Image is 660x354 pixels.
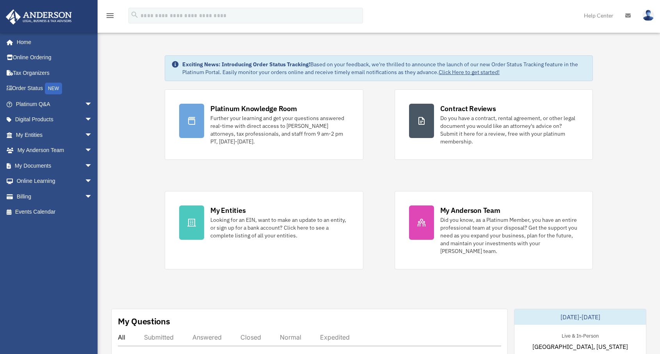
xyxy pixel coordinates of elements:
span: arrow_drop_down [85,173,100,189]
a: Contract Reviews Do you have a contract, rental agreement, or other legal document you would like... [395,89,593,160]
div: Closed [240,333,261,341]
div: Live & In-Person [555,331,605,339]
div: Further your learning and get your questions answered real-time with direct access to [PERSON_NAM... [210,114,349,145]
img: User Pic [642,10,654,21]
a: Events Calendar [5,204,104,220]
span: arrow_drop_down [85,189,100,205]
span: arrow_drop_down [85,127,100,143]
div: Platinum Knowledge Room [210,104,297,113]
a: Order StatusNEW [5,81,104,97]
a: Online Ordering [5,50,104,65]
div: Do you have a contract, rental agreement, or other legal document you would like an attorney's ad... [440,114,578,145]
div: Answered [192,333,222,341]
div: Submitted [144,333,174,341]
div: Normal [280,333,301,341]
div: NEW [45,83,62,94]
a: Online Learningarrow_drop_down [5,173,104,189]
div: [DATE]-[DATE] [514,309,646,325]
span: arrow_drop_down [85,158,100,174]
img: Anderson Advisors Platinum Portal [4,9,74,25]
a: Home [5,34,100,50]
span: arrow_drop_down [85,96,100,112]
a: My Anderson Team Did you know, as a Platinum Member, you have an entire professional team at your... [395,191,593,269]
a: My Documentsarrow_drop_down [5,158,104,173]
a: Billingarrow_drop_down [5,189,104,204]
a: Platinum Q&Aarrow_drop_down [5,96,104,112]
div: Looking for an EIN, want to make an update to an entity, or sign up for a bank account? Click her... [210,216,349,239]
a: My Entities Looking for an EIN, want to make an update to an entity, or sign up for a bank accoun... [165,191,363,269]
div: Did you know, as a Platinum Member, you have an entire professional team at your disposal? Get th... [440,216,578,255]
a: Digital Productsarrow_drop_down [5,112,104,127]
div: Expedited [320,333,350,341]
a: menu [105,14,115,20]
div: All [118,333,125,341]
span: [GEOGRAPHIC_DATA], [US_STATE] [532,342,628,351]
a: Click Here to get started! [439,69,500,76]
i: menu [105,11,115,20]
div: My Questions [118,315,170,327]
a: My Anderson Teamarrow_drop_down [5,143,104,158]
div: My Anderson Team [440,205,500,215]
strong: Exciting News: Introducing Order Status Tracking! [182,61,310,68]
i: search [130,11,139,19]
span: arrow_drop_down [85,143,100,159]
a: Platinum Knowledge Room Further your learning and get your questions answered real-time with dire... [165,89,363,160]
span: arrow_drop_down [85,112,100,128]
a: Tax Organizers [5,65,104,81]
a: My Entitiesarrow_drop_down [5,127,104,143]
div: Contract Reviews [440,104,496,113]
div: Based on your feedback, we're thrilled to announce the launch of our new Order Status Tracking fe... [182,60,586,76]
div: My Entities [210,205,245,215]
